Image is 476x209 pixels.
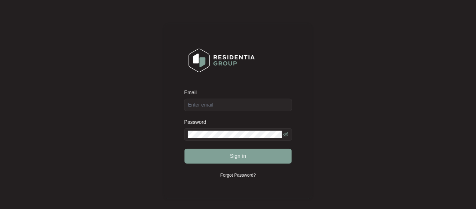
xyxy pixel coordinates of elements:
[185,44,259,76] img: Login Logo
[188,131,282,138] input: Password
[184,99,292,111] input: Email
[220,172,256,178] p: Forgot Password?
[185,149,292,164] button: Sign in
[230,152,246,160] span: Sign in
[184,119,211,125] label: Password
[184,90,201,96] label: Email
[283,132,288,137] span: eye-invisible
